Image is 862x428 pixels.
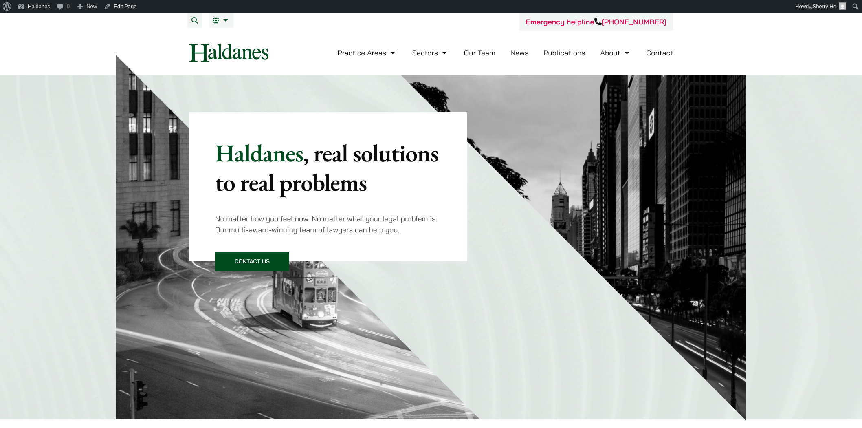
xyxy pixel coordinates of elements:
a: About [600,48,631,57]
a: Our Team [464,48,495,57]
a: Publications [543,48,585,57]
a: Practice Areas [337,48,397,57]
a: Contact [646,48,673,57]
p: No matter how you feel now. No matter what your legal problem is. Our multi-award-winning team of... [215,213,441,235]
a: EN [213,17,230,24]
mark: , real solutions to real problems [215,137,438,198]
span: Sherry He [812,3,836,9]
img: Logo of Haldanes [189,44,268,62]
a: Sectors [412,48,449,57]
p: Haldanes [215,138,441,197]
button: Search [187,13,202,28]
a: News [510,48,529,57]
a: Emergency helpline[PHONE_NUMBER] [526,17,666,26]
a: Contact Us [215,252,289,271]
